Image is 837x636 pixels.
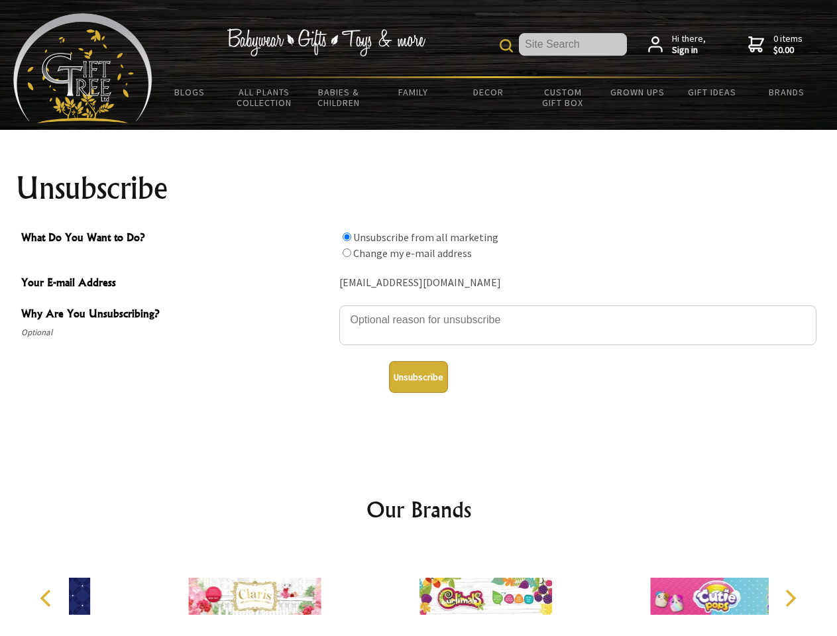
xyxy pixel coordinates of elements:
span: Hi there, [672,33,706,56]
span: What Do You Want to Do? [21,229,333,248]
span: Your E-mail Address [21,274,333,293]
label: Unsubscribe from all marketing [353,231,498,244]
a: 0 items$0.00 [748,33,803,56]
a: Brands [750,78,824,106]
span: Optional [21,325,333,341]
input: What Do You Want to Do? [343,233,351,241]
img: product search [500,39,513,52]
img: Babyware - Gifts - Toys and more... [13,13,152,123]
img: Babywear - Gifts - Toys & more [227,28,425,56]
h1: Unsubscribe [16,172,822,204]
button: Unsubscribe [389,361,448,393]
a: Family [376,78,451,106]
a: Babies & Children [302,78,376,117]
span: 0 items [773,32,803,56]
a: BLOGS [152,78,227,106]
strong: Sign in [672,44,706,56]
a: Hi there,Sign in [648,33,706,56]
a: Decor [451,78,526,106]
strong: $0.00 [773,44,803,56]
input: What Do You Want to Do? [343,248,351,257]
a: Gift Ideas [675,78,750,106]
a: All Plants Collection [227,78,302,117]
input: Site Search [519,33,627,56]
div: [EMAIL_ADDRESS][DOMAIN_NAME] [339,273,816,293]
a: Custom Gift Box [526,78,600,117]
label: Change my e-mail address [353,246,472,260]
h2: Our Brands [27,494,811,525]
textarea: Why Are You Unsubscribing? [339,305,816,345]
button: Previous [33,584,62,613]
button: Next [775,584,805,613]
span: Why Are You Unsubscribing? [21,305,333,325]
a: Grown Ups [600,78,675,106]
